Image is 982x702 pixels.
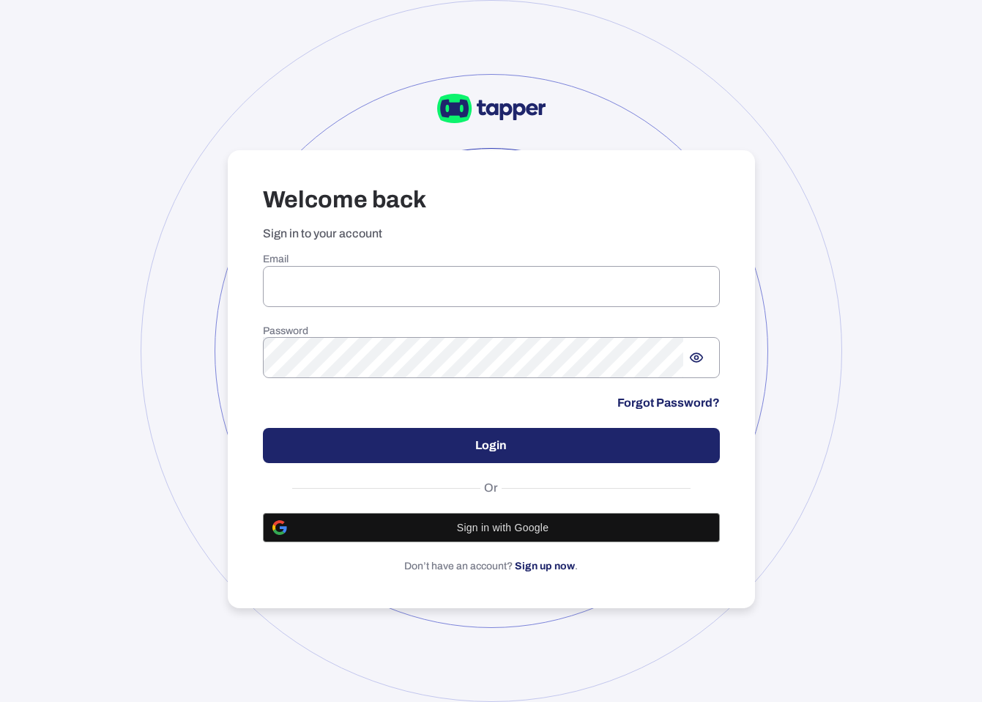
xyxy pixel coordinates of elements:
button: Sign in with Google [263,513,720,542]
p: Don’t have an account? . [263,560,720,573]
h6: Password [263,325,720,338]
h6: Email [263,253,720,266]
a: Forgot Password? [617,396,720,410]
p: Sign in to your account [263,226,720,241]
button: Login [263,428,720,463]
h3: Welcome back [263,185,720,215]
span: Sign in with Google [296,522,710,533]
span: Or [480,481,502,495]
a: Sign up now [515,561,575,572]
button: Show password [683,344,710,371]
